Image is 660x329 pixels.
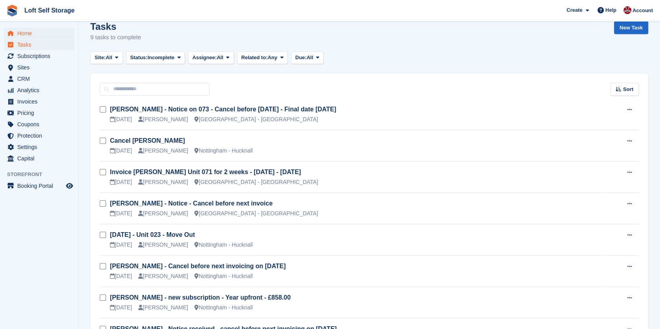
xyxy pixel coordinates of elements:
[633,7,653,15] span: Account
[65,181,74,191] a: Preview store
[17,107,64,118] span: Pricing
[90,51,123,64] button: Site: All
[4,39,74,50] a: menu
[110,106,336,113] a: [PERSON_NAME] - Notice on 073 - Cancel before [DATE] - Final date [DATE]
[17,96,64,107] span: Invoices
[110,304,132,312] div: [DATE]
[623,85,633,93] span: Sort
[4,85,74,96] a: menu
[237,51,288,64] button: Related to: Any
[17,130,64,141] span: Protection
[110,272,132,280] div: [DATE]
[241,54,268,62] span: Related to:
[217,54,223,62] span: All
[4,142,74,153] a: menu
[4,119,74,130] a: menu
[192,54,217,62] span: Assignee:
[194,115,318,124] div: [GEOGRAPHIC_DATA] - [GEOGRAPHIC_DATA]
[110,241,132,249] div: [DATE]
[110,169,301,175] a: Invoice [PERSON_NAME] Unit 071 for 2 weeks - [DATE] - [DATE]
[4,107,74,118] a: menu
[106,54,112,62] span: All
[291,51,324,64] button: Due: All
[4,51,74,62] a: menu
[138,147,188,155] div: [PERSON_NAME]
[17,142,64,153] span: Settings
[194,209,318,218] div: [GEOGRAPHIC_DATA] - [GEOGRAPHIC_DATA]
[17,85,64,96] span: Analytics
[17,62,64,73] span: Sites
[4,96,74,107] a: menu
[138,178,188,186] div: [PERSON_NAME]
[138,272,188,280] div: [PERSON_NAME]
[95,54,106,62] span: Site:
[110,147,132,155] div: [DATE]
[4,180,74,191] a: menu
[4,153,74,164] a: menu
[188,51,234,64] button: Assignee: All
[138,241,188,249] div: [PERSON_NAME]
[110,178,132,186] div: [DATE]
[110,115,132,124] div: [DATE]
[4,28,74,39] a: menu
[194,147,253,155] div: Nottingham - Hucknall
[194,304,253,312] div: Nottingham - Hucknall
[17,51,64,62] span: Subscriptions
[17,119,64,130] span: Coupons
[17,153,64,164] span: Capital
[623,6,631,14] img: James Johnson
[110,294,291,301] a: [PERSON_NAME] - new subscription - Year upfront - £858.00
[17,73,64,84] span: CRM
[148,54,175,62] span: Incomplete
[110,231,195,238] a: [DATE] - Unit 023 - Move Out
[4,73,74,84] a: menu
[6,5,18,16] img: stora-icon-8386f47178a22dfd0bd8f6a31ec36ba5ce8667c1dd55bd0f319d3a0aa187defe.svg
[307,54,313,62] span: All
[110,209,132,218] div: [DATE]
[110,263,286,269] a: [PERSON_NAME] - Cancel before next invoicing on [DATE]
[605,6,616,14] span: Help
[110,137,185,144] a: Cancel [PERSON_NAME]
[268,54,278,62] span: Any
[567,6,582,14] span: Create
[194,272,253,280] div: Nottingham - Hucknall
[4,62,74,73] a: menu
[17,180,64,191] span: Booking Portal
[295,54,307,62] span: Due:
[4,130,74,141] a: menu
[614,21,648,34] a: New Task
[138,209,188,218] div: [PERSON_NAME]
[90,21,141,32] h1: Tasks
[21,4,78,17] a: Loft Self Storage
[138,115,188,124] div: [PERSON_NAME]
[17,39,64,50] span: Tasks
[126,51,185,64] button: Status: Incomplete
[138,304,188,312] div: [PERSON_NAME]
[7,171,78,178] span: Storefront
[90,33,141,42] p: 9 tasks to complete
[130,54,148,62] span: Status:
[194,178,318,186] div: [GEOGRAPHIC_DATA] - [GEOGRAPHIC_DATA]
[17,28,64,39] span: Home
[110,200,272,207] a: [PERSON_NAME] - Notice - Cancel before next invoice
[194,241,253,249] div: Nottingham - Hucknall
